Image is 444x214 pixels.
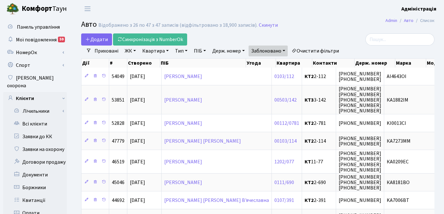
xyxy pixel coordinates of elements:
span: Таун [22,4,67,14]
a: ЖК [122,46,138,56]
span: 11-77 [305,159,333,164]
a: Боржники [3,181,67,194]
a: Мої повідомлення59 [3,33,67,46]
a: Додати [81,33,112,46]
a: Заявки на охорону [3,143,67,156]
a: 00103/114 [274,138,297,145]
button: Переключити навігацію [80,4,95,14]
span: Панель управління [17,24,60,31]
span: [DATE] [130,179,145,186]
input: Пошук... [365,33,434,46]
span: АІ4643ОІ [387,73,406,80]
span: [DATE] [130,138,145,145]
th: Марка [395,59,426,68]
b: КТ2 [305,179,314,186]
span: КА0209ЕС [387,158,409,165]
a: Admin [385,17,397,24]
span: [PHONE_NUMBER] [339,120,381,127]
a: Документи [3,168,67,181]
a: [PERSON_NAME] [PERSON_NAME] [164,138,241,145]
th: Створено [127,59,160,68]
a: 0111/690 [274,179,294,186]
img: logo.png [6,3,19,15]
div: 59 [58,37,65,42]
b: КТ3 [305,96,314,103]
a: ПІБ [191,46,208,56]
span: [PHONE_NUMBER] [PHONE_NUMBER] [PHONE_NUMBER] [PHONE_NUMBER] [339,150,381,173]
span: 3-142 [305,97,333,103]
span: КА1882ІМ [387,96,408,103]
li: Список [413,17,434,24]
span: 2-690 [305,180,333,185]
a: [PERSON_NAME] [164,73,202,80]
th: Угода [246,59,276,68]
th: Дії [81,59,109,68]
span: [DATE] [130,158,145,165]
span: Мої повідомлення [16,36,57,43]
span: 2-391 [305,198,333,203]
span: 54049 [112,73,124,80]
b: КТ [305,158,311,165]
span: [DATE] [130,96,145,103]
a: Панель управління [3,21,67,33]
a: Заявки до КК [3,130,67,143]
span: [DATE] [130,197,145,204]
th: Квартира [276,59,312,68]
span: Додати [85,36,108,43]
a: [PERSON_NAME] [164,96,202,103]
a: НомерОк [3,46,67,59]
a: Адміністрація [401,5,436,13]
span: 2-112 [305,74,333,79]
a: Квитанції [3,194,67,207]
b: КТ2 [305,120,314,127]
a: 0107/391 [274,197,294,204]
span: 46519 [112,158,124,165]
a: [PERSON_NAME] охорона [3,72,67,92]
a: [PERSON_NAME] [PERSON_NAME] В'ячеславна [164,197,269,204]
a: Квартира [140,46,171,56]
span: 2-114 [305,139,333,144]
b: Адміністрація [401,5,436,12]
a: Очистити фільтри [289,46,342,56]
th: Контакти [312,59,355,68]
a: Держ. номер [210,46,247,56]
b: Комфорт [22,4,52,14]
span: [PHONE_NUMBER] [339,197,381,204]
span: 45046 [112,179,124,186]
th: # [109,59,127,68]
a: Лічильники [7,105,67,118]
span: [DATE] [130,73,145,80]
span: [PHONE_NUMBER] [PHONE_NUMBER] [339,70,381,83]
span: 52828 [112,120,124,127]
span: [DATE] [130,120,145,127]
a: Клієнти [3,92,67,105]
span: 53851 [112,96,124,103]
a: 00503/142 [274,96,297,103]
a: Скинути [259,22,278,28]
a: Спорт [3,59,67,72]
a: Синхронізація з NumberOk [113,33,187,46]
a: Всі клієнти [3,118,67,130]
a: Авто [404,17,413,24]
span: КА8181ВО [387,179,410,186]
a: 1202/077 [274,158,294,165]
nav: breadcrumb [376,14,444,27]
span: KI0013CI [387,120,406,127]
span: 2-781 [305,121,333,126]
span: Авто [81,19,97,30]
a: [PERSON_NAME] [164,120,202,127]
a: Приховані [92,46,121,56]
a: 00112/0781 [274,120,299,127]
th: ПІБ [160,59,246,68]
b: КТ2 [305,197,314,204]
span: КА7273ММ [387,138,411,145]
b: КТ2 [305,138,314,145]
a: [PERSON_NAME] [164,158,202,165]
a: Заблоковано [249,46,288,56]
div: Відображено з 26 по 47 з 47 записів (відфільтровано з 18,900 записів). [98,22,257,28]
span: 44692 [112,197,124,204]
span: [PHONE_NUMBER] [PHONE_NUMBER] [339,135,381,147]
a: 0103/112 [274,73,294,80]
a: Договори продажу [3,156,67,168]
span: [PHONE_NUMBER] [PHONE_NUMBER] [PHONE_NUMBER] [PHONE_NUMBER] [PHONE_NUMBER] [339,86,381,114]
